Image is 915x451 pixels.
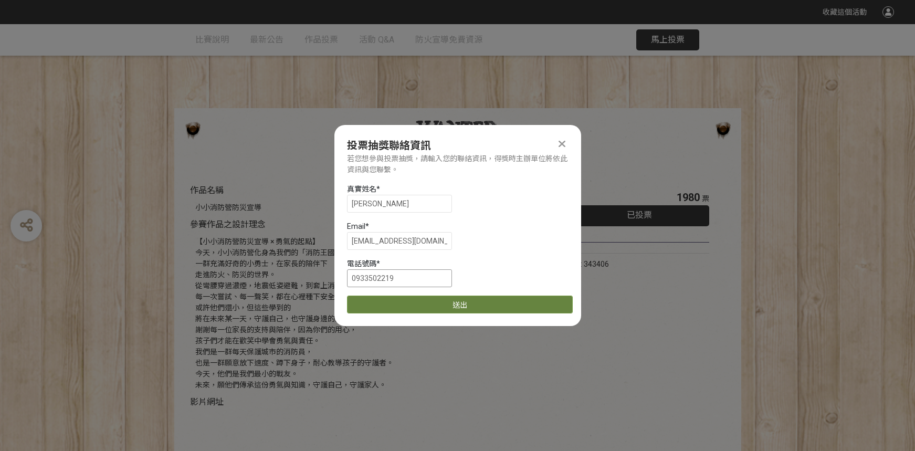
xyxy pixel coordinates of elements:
[702,194,709,203] span: 票
[627,210,652,220] span: 已投票
[651,35,685,45] span: 馬上投票
[677,191,700,204] span: 1980
[617,259,670,269] iframe: Facebook Share
[415,35,482,45] span: 防火宣導免費資源
[347,296,573,313] button: 送出
[347,222,365,230] span: Email
[250,35,283,45] span: 最新公告
[359,35,394,45] span: 活動 Q&A
[347,185,376,193] span: 真實姓名
[347,259,376,268] span: 電話號碼
[347,153,569,175] div: 若您想參與投票抽獎，請輸入您的聯絡資訊，得獎時主辦單位將依此資訊與您聯繫。
[304,35,338,45] span: 作品投票
[190,397,224,407] span: 影片網址
[415,24,482,56] a: 防火宣導免費資源
[195,24,229,56] a: 比賽說明
[195,35,229,45] span: 比賽說明
[823,8,867,16] span: 收藏這個活動
[359,24,394,56] a: 活動 Q&A
[195,236,538,391] div: 【小小消防營防災宣導 × 勇氣的起點】 今天，小小消防營化身為我們的「消防王國」 一群充滿好奇的小勇士，在家長的陪伴下 走進防火、防災的世界。 從彎腰穿過濃煙，地震低姿避難，到套上消防衣、握緊水...
[190,185,224,195] span: 作品名稱
[304,24,338,56] a: 作品投票
[570,260,609,268] span: SID: 343406
[636,29,699,50] button: 馬上投票
[250,24,283,56] a: 最新公告
[190,219,266,229] span: 參賽作品之設計理念
[665,259,822,338] iframe: Line It Share
[195,202,538,213] div: 小小消防營防災宣導
[347,138,569,153] div: 投票抽獎聯絡資訊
